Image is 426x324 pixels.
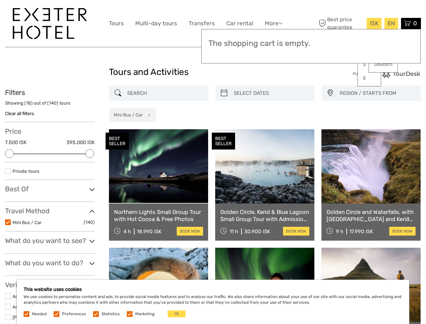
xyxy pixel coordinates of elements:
[5,111,34,116] a: Clear all filters
[5,88,25,97] strong: Filters
[265,19,282,28] a: More
[123,228,131,235] span: 4 h
[283,227,309,236] a: book now
[12,304,50,309] a: Arctic Adventures
[5,259,95,267] h3: What do you want to do?
[114,112,143,117] h2: Mini Bus / Car
[358,72,381,84] a: £
[24,287,402,292] h5: This website uses cookies
[326,209,416,222] a: Golden Circle and Waterfalls, with [GEOGRAPHIC_DATA] and Kerið in small group
[135,19,177,28] a: Multi-day tours
[12,315,49,320] a: [PERSON_NAME]
[137,228,162,235] div: 18.990 ISK
[102,311,120,317] label: Statistics
[32,311,47,317] label: Needed
[352,70,421,78] img: PurchaseViaTourDesk.png
[5,127,95,135] h3: Price
[212,133,235,150] div: BEST SELLER
[336,228,343,235] span: 9 h
[135,311,154,317] label: Marketing
[109,67,317,78] h1: Tours and Activities
[12,294,51,299] a: Adventure Vikings
[369,58,397,71] a: Deutsch
[124,87,205,99] input: SEARCH
[358,58,381,71] a: $
[9,12,76,17] p: We're away right now. Please check back later!
[12,168,39,174] a: Private tours
[5,139,27,146] label: 7.500 ISK
[5,237,95,245] h3: What do you want to see?
[231,87,311,99] input: SELECT DATES
[49,100,57,106] label: 140
[189,19,215,28] a: Transfers
[177,227,203,236] a: book now
[389,227,416,236] a: book now
[370,20,378,27] span: ISK
[78,10,86,19] button: Open LiveChat chat widget
[220,209,309,222] a: Golden Circle, Kerid & Blue Lagoon Small Group Tour with Admission Ticket
[226,19,253,28] a: Car rental
[144,111,153,118] button: x
[349,228,373,235] div: 17.990 ISK
[5,281,95,289] h3: Verified Operators
[106,133,129,150] div: BEST SELLER
[385,18,398,29] div: EN
[412,20,418,27] span: 0
[168,310,186,317] button: OK
[109,19,124,28] a: Tours
[5,207,95,215] h3: Travel Method
[12,220,41,225] a: Mini Bus / Car
[13,8,87,39] img: 1336-96d47ae6-54fc-4907-bf00-0fbf285a6419_logo_big.jpg
[26,100,31,106] label: 18
[208,39,414,48] h3: The shopping cart is empty.
[337,88,418,99] button: REGION / STARTS FROM
[66,139,95,146] label: 395.000 ISK
[5,100,95,110] div: Showing ( ) out of ( ) tours
[244,228,270,235] div: 30.900 ISK
[5,185,95,193] h3: Best Of
[317,16,365,31] span: Best price guarantee
[17,280,409,324] div: We use cookies to personalise content and ads, to provide social media features and to analyse ou...
[114,209,203,222] a: Northern Lights Small Group Tour with Hot Cocoa & Free Photos
[230,228,238,235] span: 11 h
[84,218,95,226] span: (140)
[62,311,86,317] label: Preferences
